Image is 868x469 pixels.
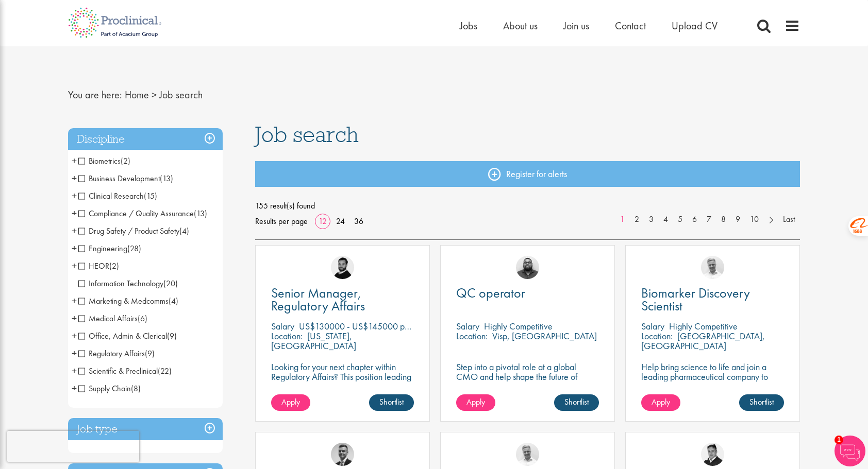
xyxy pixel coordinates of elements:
[255,214,308,229] span: Results per page
[739,394,784,411] a: Shortlist
[78,366,172,376] span: Scientific & Preclinical
[271,284,365,315] span: Senior Manager, Regulatory Affairs
[492,330,597,342] p: Visp, [GEOGRAPHIC_DATA]
[152,88,157,101] span: >
[68,128,223,150] h3: Discipline
[109,260,119,271] span: (2)
[78,173,160,184] span: Business Development
[78,225,189,236] span: Drug Safety / Product Safety
[78,190,157,201] span: Clinical Research
[72,293,77,308] span: +
[78,331,177,341] span: Office, Admin & Clerical
[145,348,155,359] span: (9)
[456,394,495,411] a: Apply
[255,120,359,148] span: Job search
[72,205,77,221] span: +
[72,258,77,273] span: +
[72,310,77,326] span: +
[144,190,157,201] span: (15)
[503,19,538,32] a: About us
[72,223,77,238] span: +
[456,284,525,302] span: QC operator
[78,208,207,219] span: Compliance / Quality Assurance
[78,313,147,324] span: Medical Affairs
[78,243,141,254] span: Engineering
[78,278,178,289] span: Information Technology
[745,214,764,225] a: 10
[641,284,750,315] span: Biomarker Discovery Scientist
[255,198,800,214] span: 155 result(s) found
[159,88,203,101] span: Job search
[350,216,367,227] a: 36
[672,19,717,32] a: Upload CV
[163,278,178,289] span: (20)
[641,394,680,411] a: Apply
[125,88,149,101] a: breadcrumb link
[72,240,77,256] span: +
[369,394,414,411] a: Shortlist
[687,214,702,225] a: 6
[652,396,670,407] span: Apply
[78,225,179,236] span: Drug Safety / Product Safety
[78,278,163,289] span: Information Technology
[72,380,77,396] span: +
[78,155,130,166] span: Biometrics
[121,155,130,166] span: (2)
[72,328,77,343] span: +
[315,216,330,227] a: 12
[158,366,172,376] span: (22)
[78,313,138,324] span: Medical Affairs
[460,19,477,32] a: Jobs
[466,396,485,407] span: Apply
[78,296,169,306] span: Marketing & Medcomms
[834,436,865,466] img: Chatbot
[78,348,155,359] span: Regulatory Affairs
[131,383,141,394] span: (8)
[834,436,843,444] span: 1
[641,362,784,411] p: Help bring science to life and join a leading pharmaceutical company to play a key role in delive...
[641,330,673,342] span: Location:
[615,19,646,32] span: Contact
[271,394,310,411] a: Apply
[160,173,173,184] span: (13)
[516,443,539,466] img: Joshua Bye
[78,331,167,341] span: Office, Admin & Clerical
[299,320,437,332] p: US$130000 - US$145000 per annum
[179,225,189,236] span: (4)
[271,330,356,352] p: [US_STATE], [GEOGRAPHIC_DATA]
[644,214,659,225] a: 3
[669,320,738,332] p: Highly Competitive
[255,161,800,187] a: Register for alerts
[641,330,765,352] p: [GEOGRAPHIC_DATA], [GEOGRAPHIC_DATA]
[702,214,716,225] a: 7
[563,19,589,32] a: Join us
[72,363,77,378] span: +
[138,313,147,324] span: (6)
[72,188,77,203] span: +
[78,190,144,201] span: Clinical Research
[72,170,77,186] span: +
[78,296,178,306] span: Marketing & Medcomms
[331,443,354,466] img: Alex Bill
[641,287,784,312] a: Biomarker Discovery Scientist
[194,208,207,219] span: (13)
[78,260,119,271] span: HEOR
[78,348,145,359] span: Regulatory Affairs
[641,320,664,332] span: Salary
[629,214,644,225] a: 2
[68,418,223,440] h3: Job type
[167,331,177,341] span: (9)
[673,214,688,225] a: 5
[516,256,539,279] img: Ashley Bennett
[701,256,724,279] img: Joshua Bye
[701,443,724,466] img: Peter Duvall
